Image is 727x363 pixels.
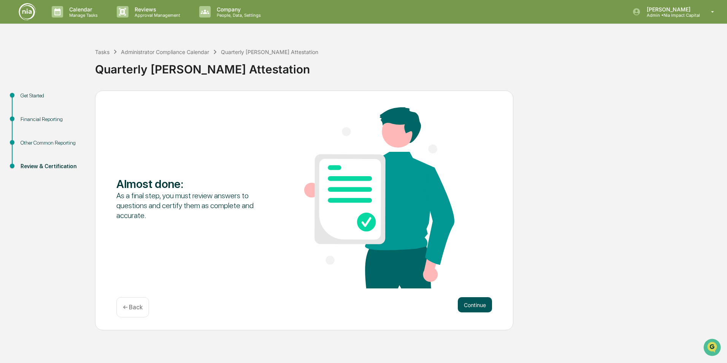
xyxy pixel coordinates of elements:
span: Pylon [76,129,92,135]
div: Quarterly [PERSON_NAME] Attestation [221,49,318,55]
div: Financial Reporting [21,115,83,123]
div: Quarterly [PERSON_NAME] Attestation [95,56,723,76]
div: As a final step, you must review answers to questions and certify them as complete and accurate. [116,191,267,220]
div: Review & Certification [21,162,83,170]
div: 🔎 [8,111,14,117]
div: Almost done : [116,177,267,191]
p: Approval Management [129,13,184,18]
p: [PERSON_NAME] [641,6,700,13]
a: 🔎Data Lookup [5,107,51,121]
button: Start new chat [129,61,138,70]
p: ← Back [123,304,143,311]
span: Data Lookup [15,110,48,118]
span: Attestations [63,96,94,103]
div: 🗄️ [55,97,61,103]
a: 🗄️Attestations [52,93,97,107]
div: Start new chat [26,58,125,66]
p: Calendar [63,6,102,13]
a: Powered byPylon [54,129,92,135]
span: Preclearance [15,96,49,103]
p: People, Data, Settings [211,13,265,18]
div: Other Common Reporting [21,139,83,147]
div: Get Started [21,92,83,100]
p: Admin • Nia Impact Capital [641,13,700,18]
div: We're available if you need us! [26,66,96,72]
a: 🖐️Preclearance [5,93,52,107]
div: Administrator Compliance Calendar [121,49,209,55]
p: Reviews [129,6,184,13]
img: logo [18,3,37,21]
iframe: Open customer support [703,338,723,358]
p: Company [211,6,265,13]
p: Manage Tasks [63,13,102,18]
img: Almost done [304,107,454,288]
p: How can we help? [8,16,138,28]
div: Tasks [95,49,110,55]
button: Continue [458,297,492,312]
img: 1746055101610-c473b297-6a78-478c-a979-82029cc54cd1 [8,58,21,72]
div: 🖐️ [8,97,14,103]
